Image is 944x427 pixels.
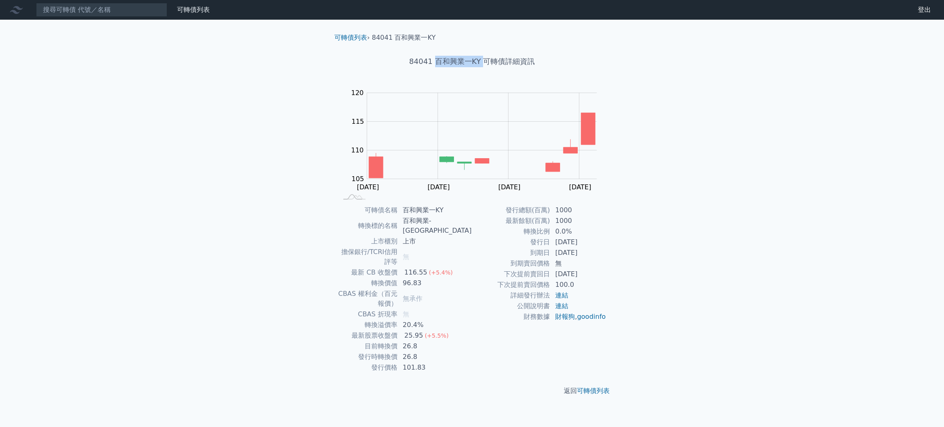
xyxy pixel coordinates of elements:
[369,113,595,178] g: Series
[472,279,550,290] td: 下次提前賣回價格
[338,309,398,320] td: CBAS 折現率
[428,183,450,191] tspan: [DATE]
[550,258,606,269] td: 無
[569,183,591,191] tspan: [DATE]
[472,290,550,301] td: 詳細發行辦法
[338,247,398,267] td: 擔保銀行/TCRI信用評等
[472,269,550,279] td: 下次提前賣回日
[338,267,398,278] td: 最新 CB 收盤價
[372,33,436,43] li: 84041 百和興業一KY
[472,248,550,258] td: 到期日
[577,313,606,320] a: goodinfo
[550,216,606,226] td: 1000
[338,330,398,341] td: 最新股票收盤價
[338,278,398,288] td: 轉換價值
[550,226,606,237] td: 0.0%
[351,146,364,154] tspan: 110
[398,216,472,236] td: 百和興業-[GEOGRAPHIC_DATA]
[328,386,616,396] p: 返回
[403,268,429,277] div: 116.55
[472,301,550,311] td: 公開說明書
[398,236,472,247] td: 上市
[352,118,364,125] tspan: 115
[555,291,568,299] a: 連結
[338,362,398,373] td: 發行價格
[472,311,550,322] td: 財務數據
[338,205,398,216] td: 可轉債名稱
[472,258,550,269] td: 到期賣回價格
[398,341,472,352] td: 26.8
[550,237,606,248] td: [DATE]
[425,332,449,339] span: (+5.5%)
[429,269,453,276] span: (+5.4%)
[357,183,379,191] tspan: [DATE]
[36,3,167,17] input: 搜尋可轉債 代號／名稱
[352,175,364,183] tspan: 105
[351,89,364,97] tspan: 120
[403,310,409,318] span: 無
[398,205,472,216] td: 百和興業一KY
[334,34,367,41] a: 可轉債列表
[550,205,606,216] td: 1000
[398,278,472,288] td: 96.83
[338,341,398,352] td: 目前轉換價
[472,226,550,237] td: 轉換比例
[472,237,550,248] td: 發行日
[555,302,568,310] a: 連結
[550,279,606,290] td: 100.0
[403,295,422,302] span: 無承作
[398,352,472,362] td: 26.8
[472,205,550,216] td: 發行總額(百萬)
[403,253,409,261] span: 無
[398,320,472,330] td: 20.4%
[177,6,210,14] a: 可轉債列表
[498,183,520,191] tspan: [DATE]
[550,269,606,279] td: [DATE]
[472,216,550,226] td: 最新餘額(百萬)
[911,3,937,16] a: 登出
[338,236,398,247] td: 上市櫃別
[328,56,616,67] h1: 84041 百和興業一KY 可轉債詳細資訊
[334,33,370,43] li: ›
[550,311,606,322] td: ,
[338,216,398,236] td: 轉換標的名稱
[338,352,398,362] td: 發行時轉換價
[338,320,398,330] td: 轉換溢價率
[398,362,472,373] td: 101.83
[577,387,610,395] a: 可轉債列表
[403,331,425,341] div: 25.95
[555,313,575,320] a: 財報狗
[550,248,606,258] td: [DATE]
[347,89,609,191] g: Chart
[338,288,398,309] td: CBAS 權利金（百元報價）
